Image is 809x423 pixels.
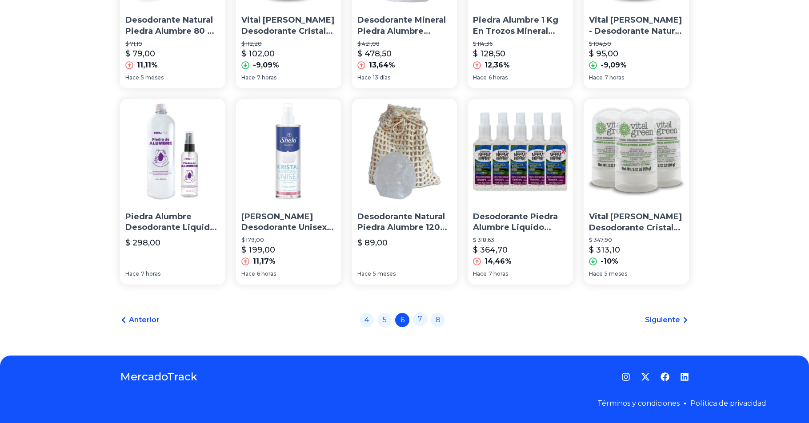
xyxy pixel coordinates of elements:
p: Piedra Alumbre 1 Kg En Trozos Mineral 100% Natural Desodorante Astringente Perfecto Para Cuidado ... [473,15,568,37]
a: Desodorante Natural Piedra Alumbre 120 GrDesodorante Natural Piedra Alumbre 120 Gr$ 89,00Hace5 meses [352,99,457,285]
a: Twitter [641,372,650,381]
span: 13 días [373,74,390,81]
span: Hace [473,74,487,81]
img: Desodorante Piedra Alumbre Liquido Mineral Dama Paq De 5 [468,99,573,204]
a: 8 [431,313,445,327]
span: Hace [357,270,371,277]
p: $ 318,63 [473,237,568,244]
p: 11,17% [253,256,276,267]
span: 7 horas [257,74,276,81]
span: 5 meses [605,270,627,277]
a: Anterior [120,315,160,325]
p: Desodorante Mineral Piedra Alumbre Natural 1 Litro Hombre Fragancia Sin Fragancia [357,15,452,37]
a: Piedra Alumbre Desodorante Liquido Natural Ninu 1.125 Ml Fragancia NeutroPiedra Alumbre Desodoran... [120,99,225,285]
p: Piedra Alumbre Desodorante Liquido Natural Ninu 1.125 Ml Fragancia Neutro [125,211,220,233]
span: Hace [125,270,139,277]
span: Hace [357,74,371,81]
a: 7 [413,312,427,326]
p: $ 95,00 [589,47,618,60]
p: Vital [PERSON_NAME] Desodorante Cristal Alumbre 60gr (paquete 3 Und) [589,211,684,233]
span: 7 horas [489,270,508,277]
a: Desodorante Piedra Alumbre Liquido Mineral Dama Paq De 5Desodorante Piedra Alumbre Liquido Minera... [468,99,573,285]
p: Vital [PERSON_NAME] - Desodorante Natural De Piedra Cristal De Alumbre De Potasio, Sin Parabenos ... [589,15,684,37]
p: $ 102,00 [241,47,275,60]
p: $ 421,08 [357,40,452,47]
p: -9,09% [253,60,279,71]
p: $ 104,50 [589,40,684,47]
p: $ 298,00 [125,237,160,249]
p: [PERSON_NAME] Desodorante Unisex En Base A Sales Minerales Natural Fragancia Sin Aroma [241,211,336,233]
p: 14,46% [485,256,512,267]
span: 6 horas [489,74,508,81]
span: 5 meses [141,74,164,81]
p: 13,64% [369,60,395,71]
p: $ 179,00 [241,237,336,244]
img: Piedra Alumbre Desodorante Liquido Natural Ninu 1.125 Ml Fragancia Neutro [120,99,225,204]
a: Instagram [621,372,630,381]
img: Desodorante Natural Piedra Alumbre 120 Gr [352,99,457,204]
span: 7 horas [605,74,624,81]
p: $ 128,50 [473,47,505,60]
p: $ 89,00 [357,237,388,249]
p: Desodorante Natural Piedra Alumbre 80 Gr 100% Natural Fragancia Presentacion Cristal [125,15,220,37]
p: $ 347,90 [589,237,684,244]
img: Kristal Desodorante Unisex En Base A Sales Minerales Natural Fragancia Sin Aroma [236,99,341,204]
p: $ 313,10 [589,244,620,256]
span: Hace [241,270,255,277]
p: $ 114,36 [473,40,568,47]
p: Desodorante Natural Piedra Alumbre 120 Gr [357,211,452,233]
a: Facebook [661,372,669,381]
p: $ 199,00 [241,244,275,256]
a: Política de privacidad [690,399,766,407]
img: Vital Green Desodorante Cristal Alumbre 60gr (paquete 3 Und) [584,99,689,204]
p: -10% [601,256,618,267]
p: $ 364,70 [473,244,508,256]
p: $ 478,50 [357,47,392,60]
a: 5 [377,313,392,327]
span: Siguiente [645,315,680,325]
p: $ 112,20 [241,40,336,47]
a: Términos y condiciones [597,399,680,407]
span: Hace [473,270,487,277]
a: 4 [360,313,374,327]
span: Hace [125,74,139,81]
p: 12,36% [485,60,510,71]
span: 5 meses [373,270,396,277]
span: 7 horas [141,270,160,277]
a: Vital Green Desodorante Cristal Alumbre 60gr (paquete 3 Und)Vital [PERSON_NAME] Desodorante Crist... [584,99,689,285]
p: Vital [PERSON_NAME] Desodorante Cristal Alumbre 100gr (paq 1 Und) [241,15,336,37]
span: Hace [241,74,255,81]
p: -9,09% [601,60,627,71]
p: $ 71,10 [125,40,220,47]
span: Hace [589,270,603,277]
span: Hace [589,74,603,81]
a: MercadoTrack [120,370,197,384]
a: LinkedIn [680,372,689,381]
a: Kristal Desodorante Unisex En Base A Sales Minerales Natural Fragancia Sin Aroma[PERSON_NAME] Des... [236,99,341,285]
a: Siguiente [645,315,689,325]
span: 6 horas [257,270,276,277]
span: Anterior [129,315,160,325]
p: $ 79,00 [125,47,155,60]
p: 11,11% [137,60,158,71]
p: Desodorante Piedra Alumbre Liquido Mineral Dama Paq De 5 [473,211,568,233]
